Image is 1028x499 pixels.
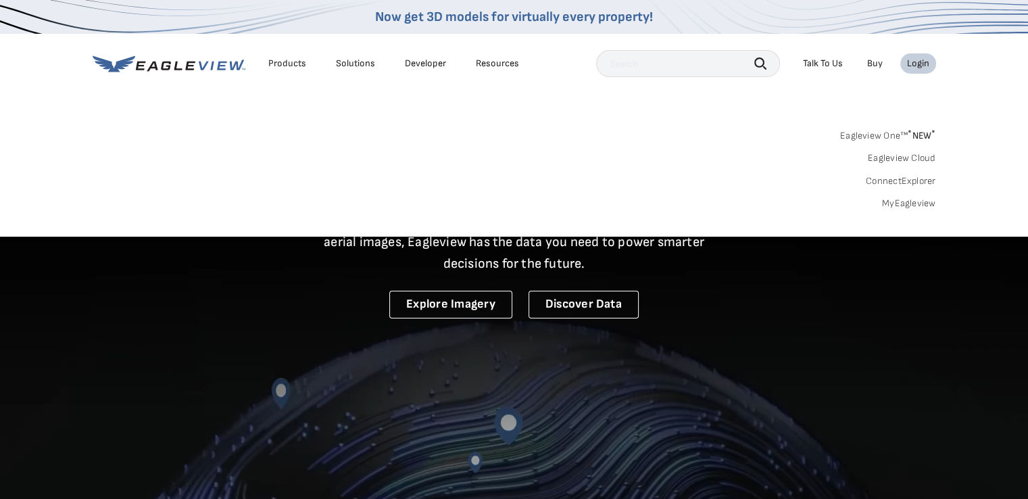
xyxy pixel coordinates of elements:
div: Products [268,57,306,70]
a: Discover Data [529,291,639,318]
a: ConnectExplorer [866,175,936,187]
a: Developer [405,57,446,70]
div: Solutions [336,57,375,70]
a: MyEagleview [882,197,936,210]
div: Talk To Us [803,57,843,70]
a: Explore Imagery [389,291,512,318]
a: Eagleview One™*NEW* [840,126,936,141]
a: Now get 3D models for virtually every property! [375,9,653,25]
a: Eagleview Cloud [868,152,936,164]
p: A new era starts here. Built on more than 3.5 billion high-resolution aerial images, Eagleview ha... [308,210,721,275]
div: Login [907,57,929,70]
span: NEW [908,130,935,141]
a: Buy [867,57,883,70]
input: Search [596,50,780,77]
div: Resources [476,57,519,70]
